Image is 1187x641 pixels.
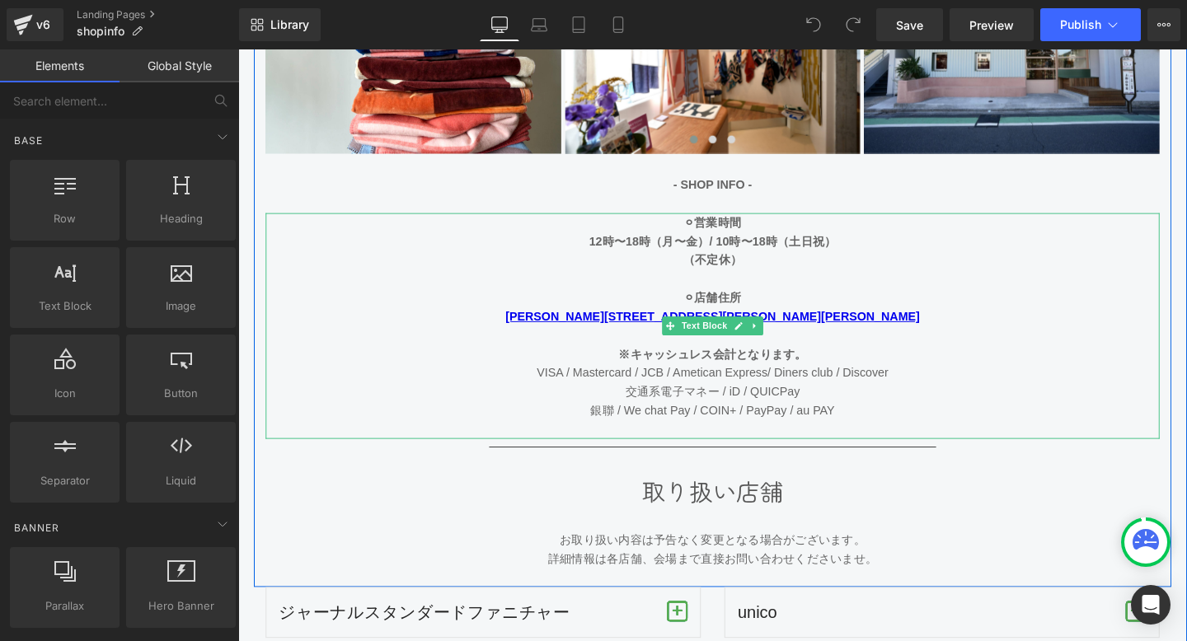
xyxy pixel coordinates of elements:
[131,472,231,489] span: Liquid
[131,210,231,227] span: Heading
[462,281,517,301] span: Text Block
[468,214,530,228] span: （不定休）
[15,210,115,227] span: Row
[556,333,683,347] span: / Diners club / Discover
[29,251,969,271] p: ⚪︎店舗住所
[525,579,922,606] p: unico
[43,579,439,606] p: ジャーナルスタンダードファニチャー
[837,8,870,41] button: Redo
[131,385,231,402] span: Button
[7,8,63,41] a: v6
[29,449,969,479] h2: 取り扱い店舗
[1147,8,1180,41] button: More
[535,281,552,301] a: Expand / Collapse
[457,135,541,149] span: - SHOP INFO -
[15,297,115,315] span: Text Block
[368,194,628,208] span: 12時〜18時（月〜金）/ 10時〜18時（土日祝）
[29,506,969,545] p: お取り扱い内容は予告なく変更となる場合がございます。 詳細情報は各店舗、会場まで直接お問い合わせくださいませ。
[519,8,559,41] a: Laptop
[896,16,923,34] span: Save
[469,175,529,189] span: ⚪︎営業時間
[77,8,239,21] a: Landing Pages
[1060,18,1101,31] span: Publish
[950,8,1034,41] a: Preview
[480,8,519,41] a: Desktop
[131,597,231,615] span: Hero Banner
[370,353,626,386] span: 交通系電子マネー / iD / QUICPay 銀聯 / We chat Pay / COIN+ / PayPay / au PAY
[969,16,1014,34] span: Preview
[1131,585,1171,625] div: Open Intercom Messenger
[270,17,309,32] span: Library
[281,274,716,288] a: [PERSON_NAME][STREET_ADDRESS][PERSON_NAME][PERSON_NAME]
[33,14,54,35] div: v6
[797,8,830,41] button: Undo
[77,25,124,38] span: shopinfo
[120,49,239,82] a: Global Style
[239,8,321,41] a: New Library
[598,8,638,41] a: Mobile
[314,333,684,347] span: VISA / Mastercard / JCB / Ametican Express
[12,520,61,536] span: Banner
[15,472,115,489] span: Separator
[12,133,45,148] span: Base
[15,597,115,615] span: Parallax
[1040,8,1141,41] button: Publish
[131,297,231,315] span: Image
[15,385,115,402] span: Icon
[29,311,969,330] p: ※キャッシュレス会計となります。
[559,8,598,41] a: Tablet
